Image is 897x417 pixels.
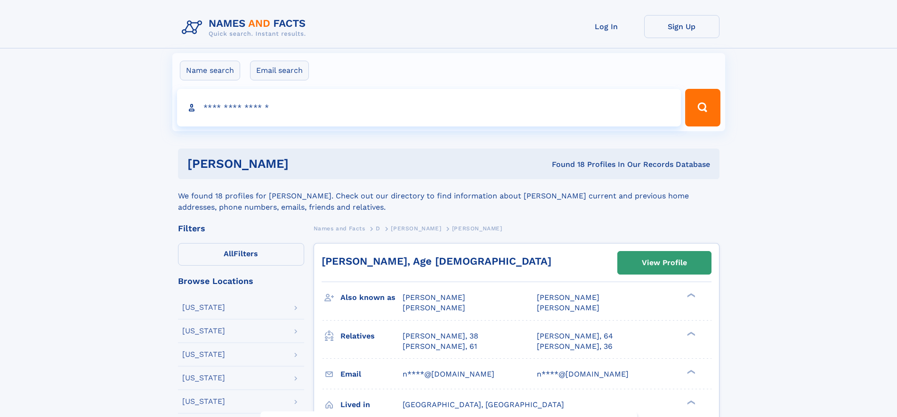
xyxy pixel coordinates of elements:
[685,89,720,126] button: Search Button
[537,341,613,352] a: [PERSON_NAME], 36
[420,159,710,170] div: Found 18 Profiles In Our Records Database
[537,331,613,341] a: [PERSON_NAME], 64
[182,327,225,335] div: [US_STATE]
[224,249,234,258] span: All
[403,400,564,409] span: [GEOGRAPHIC_DATA], [GEOGRAPHIC_DATA]
[182,374,225,382] div: [US_STATE]
[376,222,380,234] a: D
[403,331,478,341] a: [PERSON_NAME], 38
[340,328,403,344] h3: Relatives
[178,277,304,285] div: Browse Locations
[340,290,403,306] h3: Also known as
[322,255,551,267] a: [PERSON_NAME], Age [DEMOGRAPHIC_DATA]
[178,179,719,213] div: We found 18 profiles for [PERSON_NAME]. Check out our directory to find information about [PERSON...
[685,330,696,337] div: ❯
[182,398,225,405] div: [US_STATE]
[537,303,599,312] span: [PERSON_NAME]
[642,252,687,274] div: View Profile
[340,397,403,413] h3: Lived in
[569,15,644,38] a: Log In
[644,15,719,38] a: Sign Up
[178,224,304,233] div: Filters
[403,341,477,352] a: [PERSON_NAME], 61
[391,225,441,232] span: [PERSON_NAME]
[452,225,502,232] span: [PERSON_NAME]
[403,303,465,312] span: [PERSON_NAME]
[391,222,441,234] a: [PERSON_NAME]
[537,293,599,302] span: [PERSON_NAME]
[340,366,403,382] h3: Email
[178,243,304,266] label: Filters
[180,61,240,80] label: Name search
[685,369,696,375] div: ❯
[187,158,420,170] h1: [PERSON_NAME]
[178,15,314,40] img: Logo Names and Facts
[177,89,681,126] input: search input
[685,292,696,299] div: ❯
[314,222,365,234] a: Names and Facts
[685,399,696,405] div: ❯
[403,293,465,302] span: [PERSON_NAME]
[376,225,380,232] span: D
[182,351,225,358] div: [US_STATE]
[618,252,711,274] a: View Profile
[250,61,309,80] label: Email search
[182,304,225,311] div: [US_STATE]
